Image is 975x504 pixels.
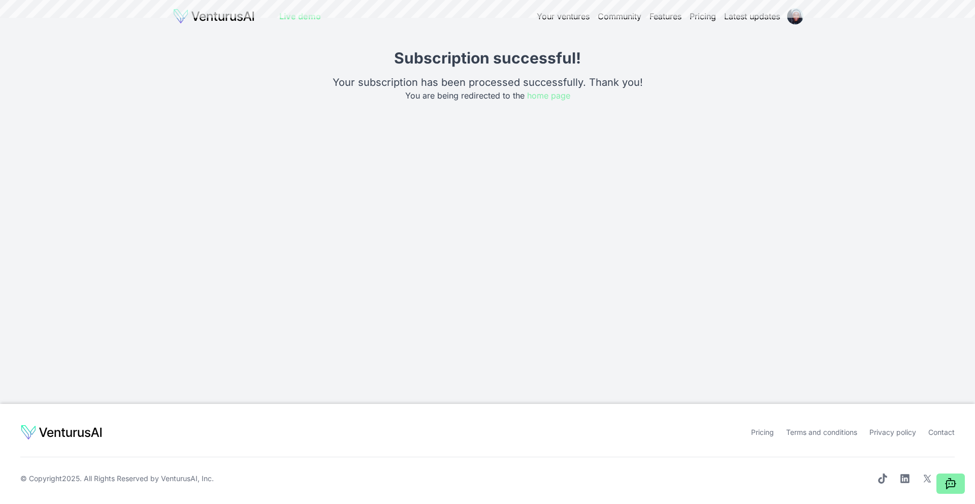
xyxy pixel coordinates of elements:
[333,49,643,67] h1: Subscription successful!
[786,428,857,436] a: Terms and conditions
[405,90,570,101] span: You are being redirected to the
[527,90,570,101] a: home page
[928,428,955,436] a: Contact
[20,424,103,440] img: logo
[333,75,643,89] p: Your subscription has been processed successfully. Thank you!
[751,428,774,436] a: Pricing
[161,474,212,483] a: VenturusAI, Inc
[869,428,916,436] a: Privacy policy
[20,474,214,484] span: © Copyright 2025 . All Rights Reserved by .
